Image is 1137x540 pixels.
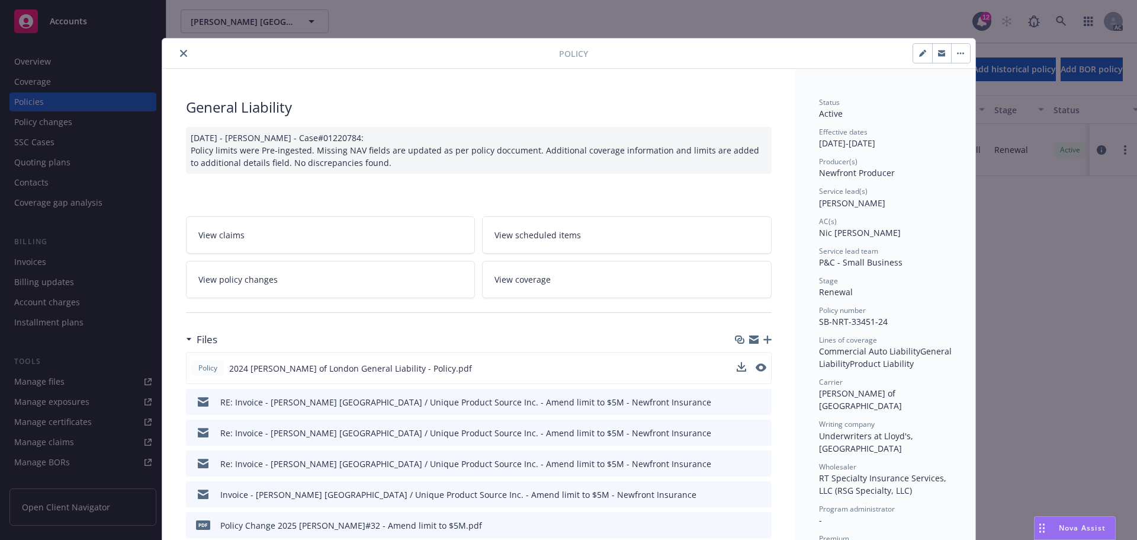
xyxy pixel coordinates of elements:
[494,229,581,241] span: View scheduled items
[819,462,856,472] span: Wholesaler
[819,430,916,454] span: Underwriters at Lloyd's, [GEOGRAPHIC_DATA]
[756,519,767,532] button: preview file
[186,97,772,117] div: General Liability
[198,229,245,241] span: View claims
[229,362,472,375] span: 2024 [PERSON_NAME] of London General Liability - Policy.pdf
[737,519,747,532] button: download file
[220,458,711,470] div: Re: Invoice - [PERSON_NAME] [GEOGRAPHIC_DATA] / Unique Product Source Inc. - Amend limit to $5M -...
[819,335,877,345] span: Lines of coverage
[196,363,220,373] span: Policy
[819,377,843,387] span: Carrier
[819,346,920,357] span: Commercial Auto Liability
[819,216,837,226] span: AC(s)
[819,388,902,411] span: [PERSON_NAME] of [GEOGRAPHIC_DATA]
[850,358,914,369] span: Product Liability
[819,227,901,238] span: Nic [PERSON_NAME]
[176,46,191,60] button: close
[819,127,952,149] div: [DATE] - [DATE]
[819,504,895,514] span: Program administrator
[737,458,747,470] button: download file
[197,332,217,347] h3: Files
[186,261,476,298] a: View policy changes
[819,257,902,268] span: P&C - Small Business
[819,346,954,369] span: General Liability
[737,362,746,375] button: download file
[494,273,551,286] span: View coverage
[482,216,772,254] a: View scheduled items
[737,488,747,501] button: download file
[819,167,895,178] span: Newfront Producer
[819,305,866,315] span: Policy number
[819,419,875,429] span: Writing company
[1035,517,1049,539] div: Drag to move
[198,273,278,286] span: View policy changes
[186,216,476,254] a: View claims
[819,108,843,119] span: Active
[1034,516,1116,540] button: Nova Assist
[186,127,772,174] div: [DATE] - [PERSON_NAME] - Case#01220784: Policy limits were Pre-ingested. Missing NAV fields are u...
[220,519,482,532] div: Policy Change 2025 [PERSON_NAME]#32 - Amend limit to $5M.pdf
[819,515,822,526] span: -
[819,97,840,107] span: Status
[756,488,767,501] button: preview file
[220,396,711,408] div: RE: Invoice - [PERSON_NAME] [GEOGRAPHIC_DATA] / Unique Product Source Inc. - Amend limit to $5M -...
[756,362,766,375] button: preview file
[737,396,747,408] button: download file
[196,520,210,529] span: pdf
[756,427,767,439] button: preview file
[756,458,767,470] button: preview file
[220,488,696,501] div: Invoice - [PERSON_NAME] [GEOGRAPHIC_DATA] / Unique Product Source Inc. - Amend limit to $5M - New...
[819,156,857,167] span: Producer(s)
[756,363,766,372] button: preview file
[819,316,888,327] span: SB-NRT-33451-24
[186,332,217,347] div: Files
[559,47,588,60] span: Policy
[819,246,878,256] span: Service lead team
[819,472,949,496] span: RT Specialty Insurance Services, LLC (RSG Specialty, LLC)
[756,396,767,408] button: preview file
[737,362,746,372] button: download file
[1059,523,1106,533] span: Nova Assist
[819,276,838,286] span: Stage
[220,427,711,439] div: Re: Invoice - [PERSON_NAME] [GEOGRAPHIC_DATA] / Unique Product Source Inc. - Amend limit to $5M -...
[819,186,868,196] span: Service lead(s)
[482,261,772,298] a: View coverage
[819,127,868,137] span: Effective dates
[819,197,885,209] span: [PERSON_NAME]
[737,427,747,439] button: download file
[819,286,853,298] span: Renewal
